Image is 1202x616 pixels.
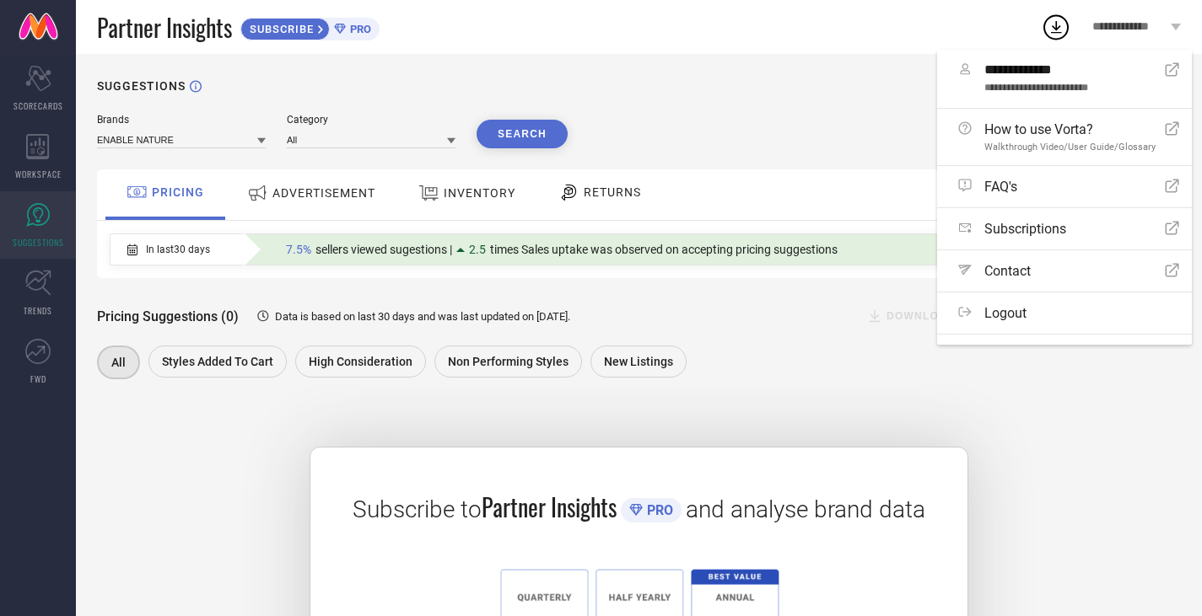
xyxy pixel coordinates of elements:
[27,27,40,40] img: logo_orange.svg
[309,355,412,368] span: High Consideration
[469,243,486,256] span: 2.5
[984,142,1156,153] span: Walkthrough Video/User Guide/Glossary
[444,186,515,200] span: INVENTORY
[448,355,569,368] span: Non Performing Styles
[315,243,452,256] span: sellers viewed sugestions |
[44,44,186,57] div: Domain: [DOMAIN_NAME]
[13,99,63,112] span: SCORECARDS
[97,114,266,126] div: Brands
[984,121,1156,137] span: How to use Vorta?
[162,355,273,368] span: Styles Added To Cart
[47,27,83,40] div: v 4.0.25
[1041,12,1071,42] div: Open download list
[984,263,1031,279] span: Contact
[97,308,239,324] span: Pricing Suggestions (0)
[111,356,126,369] span: All
[46,98,59,111] img: tab_domain_overview_orange.svg
[286,243,311,256] span: 7.5%
[584,185,641,199] span: RETURNS
[490,243,838,256] span: times Sales uptake was observed on accepting pricing suggestions
[97,79,186,93] h1: SUGGESTIONS
[346,23,371,35] span: PRO
[482,490,617,524] span: Partner Insights
[278,238,846,260] div: Percentage of sellers who have viewed suggestions for the current Insight Type
[13,236,64,249] span: SUGGESTIONS
[287,114,455,126] div: Category
[146,244,210,255] span: In last 30 days
[984,179,1017,195] span: FAQ's
[937,208,1192,249] a: Subscriptions
[477,120,568,148] button: Search
[27,44,40,57] img: website_grey.svg
[186,99,284,110] div: Keywords by Traffic
[152,185,204,199] span: PRICING
[241,23,318,35] span: SUBSCRIBE
[937,109,1192,165] a: How to use Vorta?Walkthrough Video/User Guide/Glossary
[937,250,1192,292] a: Contact
[97,10,232,45] span: Partner Insights
[686,495,925,523] span: and analyse brand data
[353,495,482,523] span: Subscribe to
[168,98,181,111] img: tab_keywords_by_traffic_grey.svg
[272,186,375,200] span: ADVERTISEMENT
[984,221,1066,237] span: Subscriptions
[604,355,673,368] span: New Listings
[984,305,1027,321] span: Logout
[30,372,46,385] span: FWD
[15,168,62,180] span: WORKSPACE
[240,13,380,40] a: SUBSCRIBEPRO
[64,99,151,110] div: Domain Overview
[643,502,673,518] span: PRO
[275,310,570,323] span: Data is based on last 30 days and was last updated on [DATE] .
[937,166,1192,207] a: FAQ's
[24,304,52,317] span: TRENDS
